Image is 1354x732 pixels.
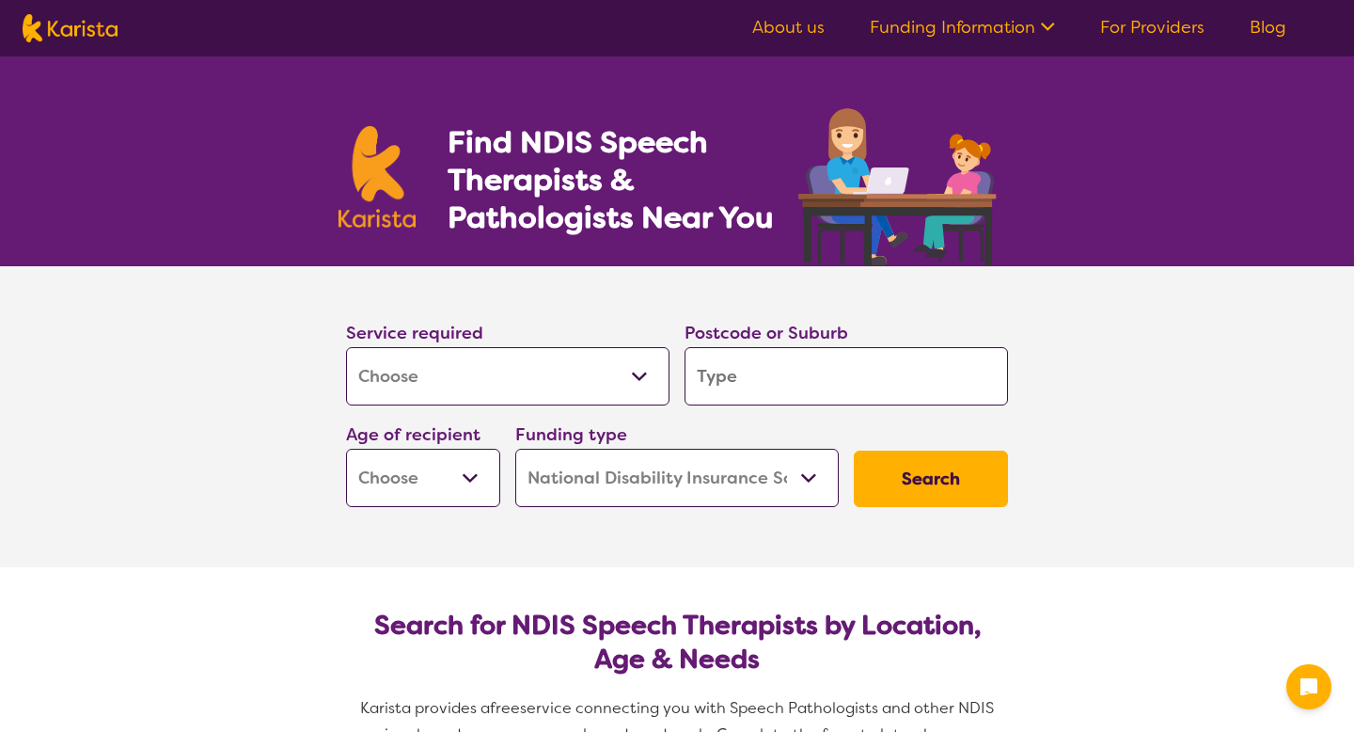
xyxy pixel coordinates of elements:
[870,16,1055,39] a: Funding Information
[1250,16,1286,39] a: Blog
[346,423,480,446] label: Age of recipient
[338,126,416,228] img: Karista logo
[752,16,825,39] a: About us
[1100,16,1204,39] a: For Providers
[448,123,795,236] h1: Find NDIS Speech Therapists & Pathologists Near You
[515,423,627,446] label: Funding type
[854,451,1008,507] button: Search
[360,698,490,718] span: Karista provides a
[23,14,118,42] img: Karista logo
[783,102,1015,266] img: speech-therapy
[361,609,993,676] h2: Search for NDIS Speech Therapists by Location, Age & Needs
[685,347,1008,406] input: Type
[490,698,520,718] span: free
[346,322,483,344] label: Service required
[685,322,848,344] label: Postcode or Suburb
